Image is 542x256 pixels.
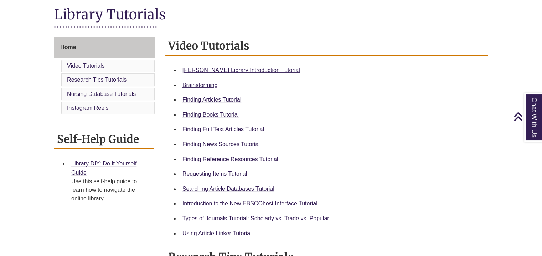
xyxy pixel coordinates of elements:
[54,130,154,149] h2: Self-Help Guide
[182,67,300,73] a: [PERSON_NAME] Library Introduction Tutorial
[182,200,318,206] a: Introduction to the New EBSCOhost Interface Tutorial
[67,105,109,111] a: Instagram Reels
[182,230,252,236] a: Using Article Linker Tutorial
[182,141,260,147] a: Finding News Sources Tutorial
[182,82,218,88] a: Brainstorming
[54,37,155,116] div: Guide Page Menu
[54,37,155,58] a: Home
[513,112,540,121] a: Back to Top
[165,37,488,56] h2: Video Tutorials
[67,91,136,97] a: Nursing Database Tutorials
[182,126,264,132] a: Finding Full Text Articles Tutorial
[67,77,127,83] a: Research Tips Tutorials
[67,63,105,69] a: Video Tutorials
[71,177,148,203] div: Use this self-help guide to learn how to navigate the online library.
[182,112,239,118] a: Finding Books Tutorial
[182,97,241,103] a: Finding Articles Tutorial
[71,160,136,176] a: Library DIY: Do It Yourself Guide
[60,44,76,50] span: Home
[182,215,329,221] a: Types of Journals Tutorial: Scholarly vs. Trade vs. Popular
[54,6,488,25] h1: Library Tutorials
[182,186,274,192] a: Searching Article Databases Tutorial
[182,156,278,162] a: Finding Reference Resources Tutorial
[182,171,247,177] a: Requesting Items Tutorial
